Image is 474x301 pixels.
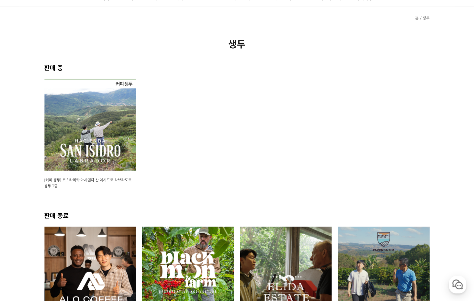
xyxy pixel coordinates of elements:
a: 설정 [81,199,120,214]
h2: 판매 종료 [44,211,430,220]
h2: 판매 중 [44,63,430,72]
span: 대화 [57,208,65,213]
span: [커피 생두] 코스타리카 아시엔다 산 이시드로 라브라도르 생두 3종 [44,178,132,188]
a: 홈 [2,199,41,214]
span: 설정 [97,208,104,213]
img: 코스타리카 아시엔다 산 이시드로 라브라도르 [44,79,136,171]
span: 홈 [20,208,23,213]
a: 홈 [415,16,419,20]
a: 생두 [423,16,430,20]
a: 대화 [41,199,81,214]
h2: 생두 [44,37,430,50]
a: [커피 생두] 코스타리카 아시엔다 산 이시드로 라브라도르 생두 3종 [44,177,132,188]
